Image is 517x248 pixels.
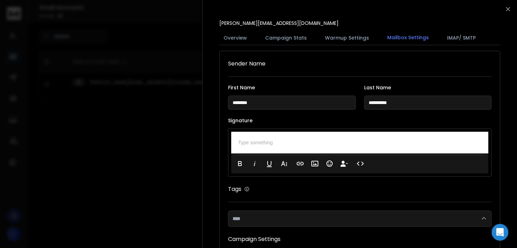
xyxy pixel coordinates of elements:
button: Insert Link (Ctrl+K) [293,157,307,171]
button: Insert Unsubscribe Link [338,157,351,171]
button: Insert Image (Ctrl+P) [308,157,321,171]
button: Underline (Ctrl+U) [263,157,276,171]
button: Campaign Stats [261,30,311,46]
button: Emoticons [323,157,336,171]
button: Italic (Ctrl+I) [248,157,261,171]
button: Bold (Ctrl+B) [233,157,247,171]
h1: Sender Name [228,60,491,68]
label: Signature [228,118,491,123]
label: First Name [228,85,356,90]
button: Warmup Settings [321,30,373,46]
button: Mailbox Settings [383,30,433,46]
h1: Campaign Settings [228,235,491,243]
h1: Tags [228,185,241,193]
button: Overview [219,30,251,46]
div: Open Intercom Messenger [491,224,508,241]
button: Code View [354,157,367,171]
button: More Text [277,157,291,171]
p: [PERSON_NAME][EMAIL_ADDRESS][DOMAIN_NAME] [219,20,339,27]
label: Last Name [364,85,492,90]
button: IMAP/ SMTP [443,30,480,46]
